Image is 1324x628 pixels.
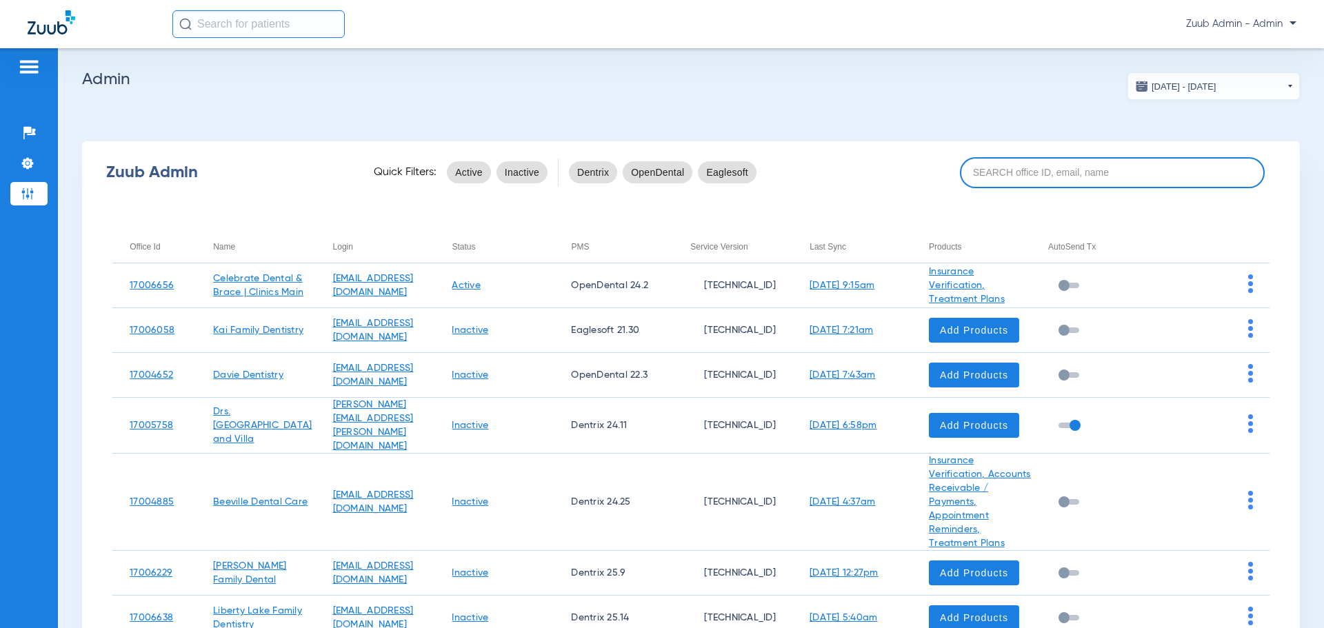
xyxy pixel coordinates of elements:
[929,239,961,254] div: Products
[455,165,483,179] span: Active
[447,159,548,186] mat-chip-listbox: status-filters
[213,497,308,507] a: Beeville Dental Care
[940,368,1008,382] span: Add Products
[28,10,75,34] img: Zuub Logo
[690,239,748,254] div: Service Version
[82,72,1300,86] h2: Admin
[213,239,315,254] div: Name
[1248,319,1253,338] img: group-dot-blue.svg
[452,370,488,380] a: Inactive
[554,398,673,454] td: Dentrix 24.11
[810,613,877,622] a: [DATE] 5:40am
[213,239,235,254] div: Name
[1048,239,1150,254] div: AutoSend Tx
[1248,491,1253,509] img: group-dot-blue.svg
[106,165,350,179] div: Zuub Admin
[571,239,673,254] div: PMS
[333,561,414,585] a: [EMAIL_ADDRESS][DOMAIN_NAME]
[213,561,286,585] a: [PERSON_NAME] Family Dental
[929,413,1019,438] button: Add Products
[940,611,1008,625] span: Add Products
[1248,414,1253,433] img: group-dot-blue.svg
[929,318,1019,343] button: Add Products
[130,568,172,578] a: 17006229
[130,613,173,622] a: 17006638
[333,239,353,254] div: Login
[929,363,1019,387] button: Add Products
[929,560,1019,585] button: Add Products
[706,165,748,179] span: Eaglesoft
[130,370,173,380] a: 17004652
[452,239,475,254] div: Status
[940,566,1008,580] span: Add Products
[810,281,874,290] a: [DATE] 9:15am
[213,274,303,297] a: Celebrate Dental & Brace | Clinics Main
[452,325,488,335] a: Inactive
[130,497,174,507] a: 17004885
[673,398,792,454] td: [TECHNICAL_ID]
[213,325,303,335] a: Kai Family Dentistry
[1127,72,1300,100] button: [DATE] - [DATE]
[554,551,673,596] td: Dentrix 25.9
[1135,79,1149,93] img: date.svg
[673,454,792,551] td: [TECHNICAL_ID]
[810,370,875,380] a: [DATE] 7:43am
[810,239,846,254] div: Last Sync
[172,10,345,38] input: Search for patients
[673,308,792,353] td: [TECHNICAL_ID]
[929,239,1031,254] div: Products
[940,323,1008,337] span: Add Products
[673,353,792,398] td: [TECHNICAL_ID]
[130,239,196,254] div: Office Id
[333,490,414,514] a: [EMAIL_ADDRESS][DOMAIN_NAME]
[631,165,684,179] span: OpenDental
[810,497,875,507] a: [DATE] 4:37am
[1255,562,1324,628] iframe: Chat Widget
[929,267,1005,304] a: Insurance Verification, Treatment Plans
[810,568,879,578] a: [DATE] 12:27pm
[333,363,414,387] a: [EMAIL_ADDRESS][DOMAIN_NAME]
[333,274,414,297] a: [EMAIL_ADDRESS][DOMAIN_NAME]
[505,165,539,179] span: Inactive
[1248,562,1253,580] img: group-dot-blue.svg
[1048,239,1096,254] div: AutoSend Tx
[810,239,912,254] div: Last Sync
[452,281,481,290] a: Active
[690,239,792,254] div: Service Version
[569,159,756,186] mat-chip-listbox: pms-filters
[130,281,174,290] a: 17006656
[130,239,160,254] div: Office Id
[1186,17,1296,31] span: Zuub Admin - Admin
[452,239,554,254] div: Status
[333,400,414,451] a: [PERSON_NAME][EMAIL_ADDRESS][PERSON_NAME][DOMAIN_NAME]
[673,551,792,596] td: [TECHNICAL_ID]
[1248,607,1253,625] img: group-dot-blue.svg
[452,497,488,507] a: Inactive
[929,456,1031,548] a: Insurance Verification, Accounts Receivable / Payments, Appointment Reminders, Treatment Plans
[554,308,673,353] td: Eaglesoft 21.30
[673,263,792,308] td: [TECHNICAL_ID]
[577,165,609,179] span: Dentrix
[213,370,283,380] a: Davie Dentistry
[452,421,488,430] a: Inactive
[374,165,437,179] span: Quick Filters:
[554,353,673,398] td: OpenDental 22.3
[940,418,1008,432] span: Add Products
[333,239,435,254] div: Login
[1248,364,1253,383] img: group-dot-blue.svg
[554,454,673,551] td: Dentrix 24.25
[960,157,1265,188] input: SEARCH office ID, email, name
[810,421,876,430] a: [DATE] 6:58pm
[452,568,488,578] a: Inactive
[810,325,873,335] a: [DATE] 7:21am
[333,318,414,342] a: [EMAIL_ADDRESS][DOMAIN_NAME]
[213,407,312,444] a: Drs. [GEOGRAPHIC_DATA] and Villa
[130,325,174,335] a: 17006058
[18,59,40,75] img: hamburger-icon
[571,239,589,254] div: PMS
[452,613,488,622] a: Inactive
[1248,274,1253,293] img: group-dot-blue.svg
[179,18,192,30] img: Search Icon
[130,421,173,430] a: 17005758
